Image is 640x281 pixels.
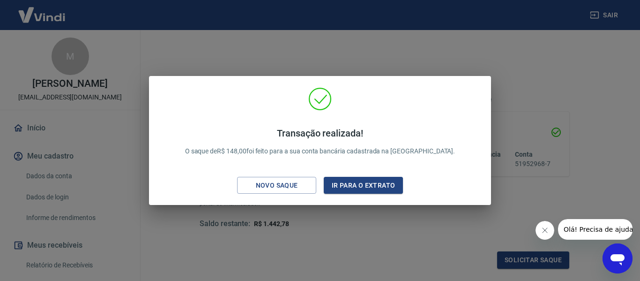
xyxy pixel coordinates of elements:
iframe: Mensagem da empresa [558,219,633,240]
button: Novo saque [237,177,316,194]
button: Ir para o extrato [324,177,403,194]
iframe: Botão para abrir a janela de mensagens [603,243,633,273]
iframe: Fechar mensagem [536,221,554,240]
p: O saque de R$ 148,00 foi feito para a sua conta bancária cadastrada na [GEOGRAPHIC_DATA]. [185,128,455,156]
span: Olá! Precisa de ajuda? [6,7,79,14]
h4: Transação realizada! [185,128,455,139]
div: Novo saque [245,180,309,191]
